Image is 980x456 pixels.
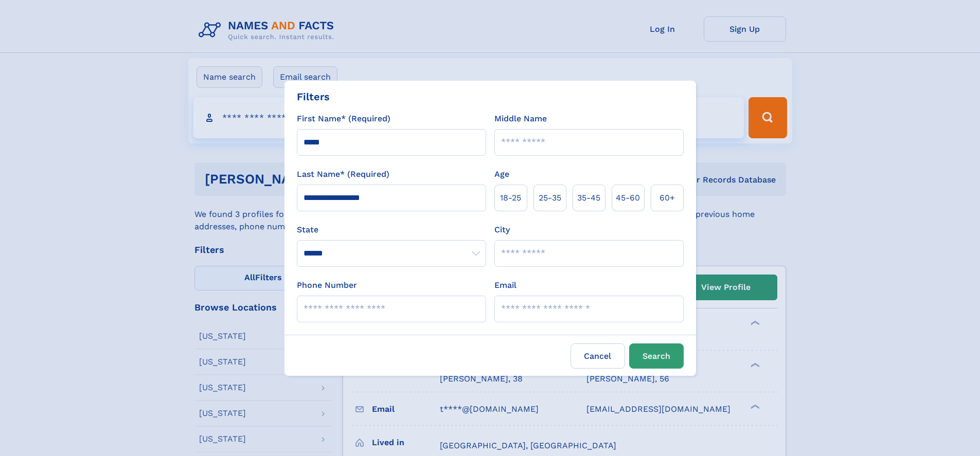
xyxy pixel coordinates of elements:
[539,192,561,204] span: 25‑35
[297,279,357,291] label: Phone Number
[500,192,521,204] span: 18‑25
[616,192,640,204] span: 45‑60
[571,343,625,369] label: Cancel
[297,168,389,180] label: Last Name* (Required)
[494,279,516,291] label: Email
[660,192,675,204] span: 60+
[297,89,330,104] div: Filters
[494,113,547,125] label: Middle Name
[297,113,390,125] label: First Name* (Required)
[629,343,684,369] button: Search
[494,224,510,236] label: City
[494,168,509,180] label: Age
[297,224,486,236] label: State
[577,192,600,204] span: 35‑45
